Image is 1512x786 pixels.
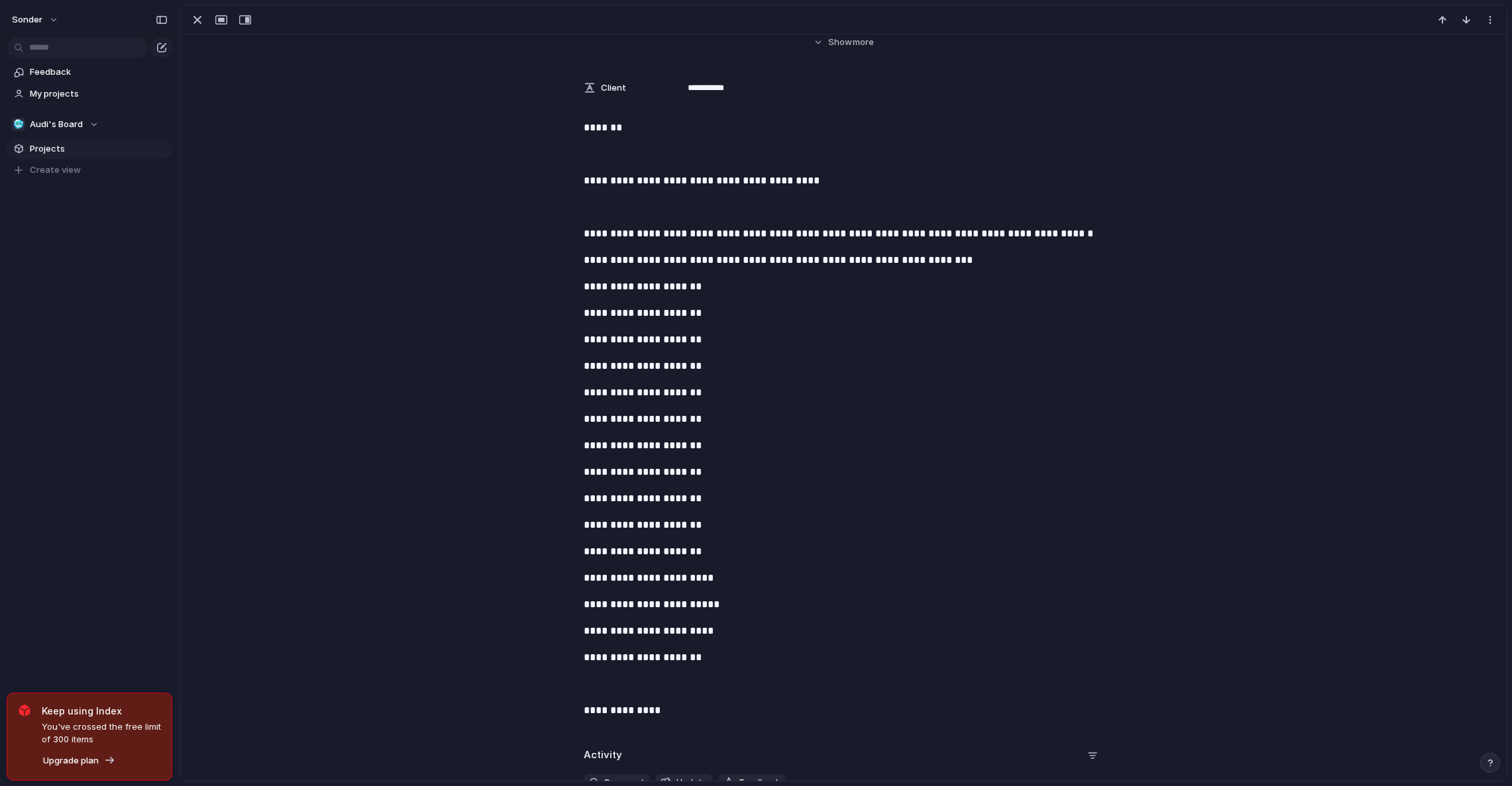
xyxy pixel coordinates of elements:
[42,720,161,746] span: You've crossed the free limit of 300 items
[12,13,42,26] span: sonder
[30,142,168,156] span: Projects
[7,62,172,82] a: Feedback
[42,704,161,718] span: Keep using Index
[6,9,66,30] button: sonder
[7,139,172,159] a: Projects
[43,754,99,767] span: Upgrade plan
[12,118,25,131] div: 🥶
[7,84,172,104] a: My projects
[828,36,852,49] span: Show
[584,748,622,763] h2: Activity
[30,118,83,131] span: Audi's Board
[39,752,119,770] button: Upgrade plan
[584,30,1103,54] button: Showmore
[30,87,168,101] span: My projects
[853,36,874,49] span: more
[30,164,81,177] span: Create view
[601,81,626,95] span: Client
[7,115,172,134] button: 🥶Audi's Board
[7,160,172,180] button: Create view
[30,66,168,79] span: Feedback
